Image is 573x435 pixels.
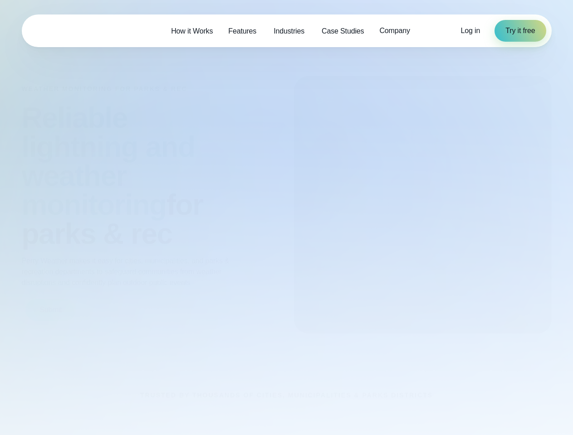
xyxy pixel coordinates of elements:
span: How it Works [171,26,213,37]
span: Industries [274,26,304,37]
span: Try it free [505,25,535,36]
a: Case Studies [314,22,372,40]
a: Log in [461,25,480,36]
a: Try it free [495,20,546,42]
span: Case Studies [322,26,364,37]
span: Features [228,26,256,37]
span: Company [379,25,410,36]
span: Log in [461,27,480,34]
a: How it Works [163,22,220,40]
